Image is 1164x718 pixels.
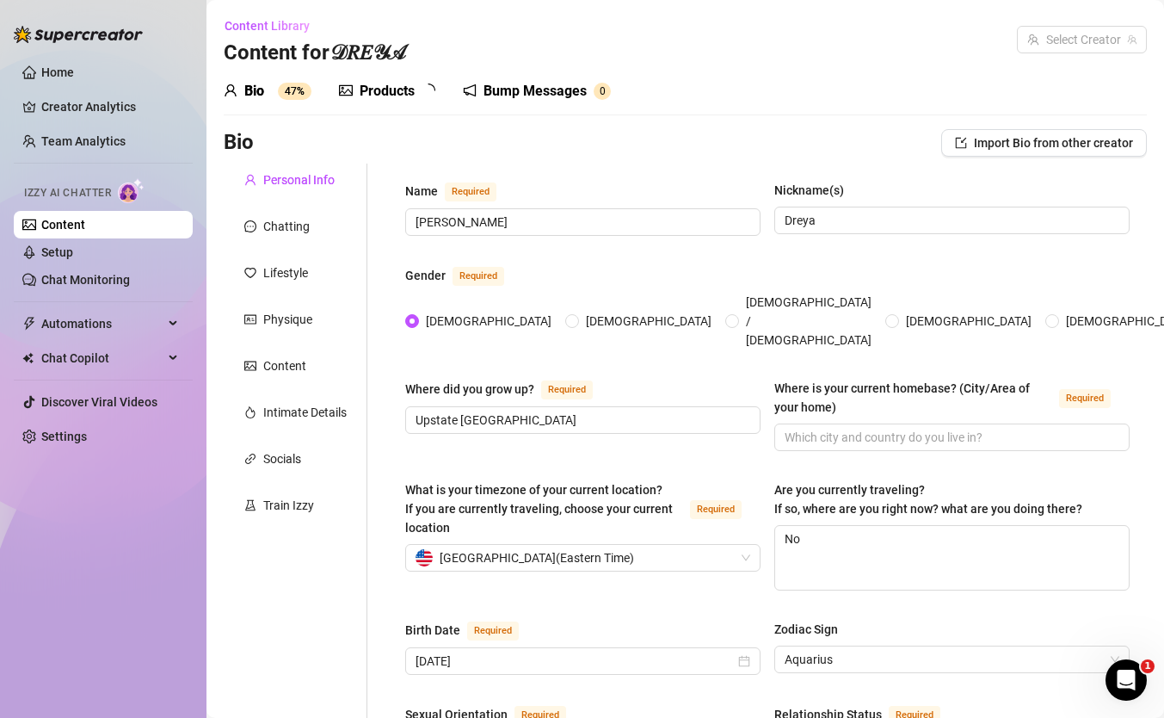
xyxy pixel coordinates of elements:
span: [DEMOGRAPHIC_DATA] / [DEMOGRAPHIC_DATA] [739,293,878,350]
div: Name [405,182,438,201]
span: fire [244,406,256,418]
span: heart [244,267,256,279]
div: Bio [244,81,264,102]
span: picture [339,84,353,97]
div: Lifestyle [263,263,308,282]
a: Chat Monitoring [41,273,130,287]
span: import [955,137,967,149]
a: Creator Analytics [41,93,179,121]
span: message [244,220,256,232]
div: Physique [263,310,312,329]
div: Where is your current homebase? (City/Area of your home) [774,379,1052,417]
img: logo-BBDzfeDw.svg [14,26,143,43]
div: Gender [405,266,446,285]
span: link [244,453,256,465]
label: Name [405,181,515,201]
div: Bump Messages [483,81,587,102]
label: Zodiac Sign [774,620,850,639]
label: Nickname(s) [774,181,856,200]
sup: 47% [278,83,311,100]
span: [GEOGRAPHIC_DATA] ( Eastern Time ) [440,545,634,571]
span: experiment [244,499,256,511]
button: Import Bio from other creator [941,129,1147,157]
img: us [416,549,433,566]
span: Required [690,500,742,519]
span: picture [244,360,256,372]
div: Zodiac Sign [774,620,838,639]
div: Birth Date [405,621,460,640]
div: Personal Info [263,170,335,189]
a: Content [41,218,85,232]
span: Import Bio from other creator [974,136,1133,150]
div: Chatting [263,217,310,236]
div: Nickname(s) [774,181,844,200]
span: Chat Copilot [41,344,163,372]
span: [DEMOGRAPHIC_DATA] [419,312,558,331]
a: Settings [41,430,87,443]
sup: 0 [594,83,611,100]
a: Team Analytics [41,134,126,148]
label: Where did you grow up? [405,379,612,399]
span: Aquarius [785,647,1119,672]
span: Required [1059,389,1111,408]
input: Birth Date [416,652,735,671]
h3: Content for 𝒟𝑅𝐸𝒴𝒜 [224,40,405,67]
span: What is your timezone of your current location? If you are currently traveling, choose your curre... [405,483,673,535]
input: Name [416,213,747,232]
a: Home [41,65,74,79]
input: Where did you grow up? [416,411,747,430]
span: Content Library [225,19,310,33]
div: Socials [263,449,301,468]
div: Products [360,81,415,102]
textarea: No [775,526,1129,590]
a: Setup [41,245,73,259]
span: user [224,84,237,97]
span: 1 [1141,659,1155,673]
span: notification [463,84,477,97]
span: Required [453,267,504,286]
a: Discover Viral Videos [41,395,157,409]
span: Required [445,183,496,201]
span: idcard [244,313,256,325]
iframe: Intercom live chat [1105,659,1147,701]
button: Content Library [224,12,323,40]
span: [DEMOGRAPHIC_DATA] [899,312,1038,331]
input: Where is your current homebase? (City/Area of your home) [785,428,1116,447]
span: Automations [41,310,163,337]
label: Gender [405,265,523,286]
span: Required [467,622,519,641]
input: Nickname(s) [785,211,1116,230]
span: Required [541,381,593,399]
div: Where did you grow up? [405,380,534,399]
span: Are you currently traveling? If so, where are you right now? what are you doing there? [774,483,1082,516]
span: team [1127,34,1137,45]
div: Content [263,356,306,375]
span: [DEMOGRAPHIC_DATA] [579,312,718,331]
span: loading [422,84,435,97]
img: AI Chatter [118,178,145,203]
label: Where is your current homebase? (City/Area of your home) [774,379,1130,417]
label: Birth Date [405,620,538,641]
span: thunderbolt [22,317,36,331]
span: Izzy AI Chatter [24,185,111,201]
span: user [244,174,256,186]
img: Chat Copilot [22,352,34,364]
h3: Bio [224,129,254,157]
div: Train Izzy [263,496,314,515]
div: Intimate Details [263,403,347,422]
